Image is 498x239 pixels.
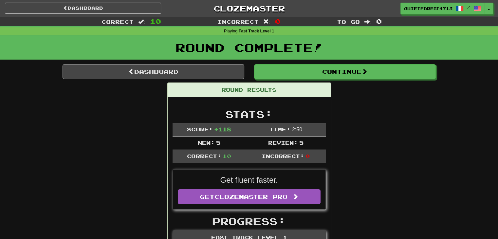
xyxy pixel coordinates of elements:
[168,83,331,97] div: Round Results
[171,3,327,14] a: Clozemaster
[214,126,231,132] span: + 118
[173,216,326,227] h2: Progress:
[178,189,321,204] a: GetClozemaster Pro
[364,19,372,25] span: :
[467,5,470,10] span: /
[63,64,244,79] a: Dashboard
[5,3,161,14] a: Dashboard
[275,17,281,25] span: 0
[239,29,274,33] strong: Fast Track Level 1
[173,109,326,119] h2: Stats:
[217,18,259,25] span: Incorrect
[404,6,452,11] span: QuietForest4713
[223,153,231,159] span: 10
[262,153,304,159] span: Incorrect:
[214,193,287,200] span: Clozemaster Pro
[178,175,321,186] p: Get fluent faster.
[299,139,304,146] span: 5
[268,139,298,146] span: Review:
[376,17,382,25] span: 0
[187,153,221,159] span: Correct:
[2,41,496,54] h1: Round Complete!
[187,126,212,132] span: Score:
[150,17,161,25] span: 10
[101,18,134,25] span: Correct
[337,18,360,25] span: To go
[269,126,290,132] span: Time:
[292,127,302,132] span: 2 : 50
[216,139,220,146] span: 5
[198,139,215,146] span: New:
[254,64,436,79] button: Continue
[138,19,145,25] span: :
[400,3,485,14] a: QuietForest4713 /
[263,19,270,25] span: :
[305,153,310,159] span: 0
